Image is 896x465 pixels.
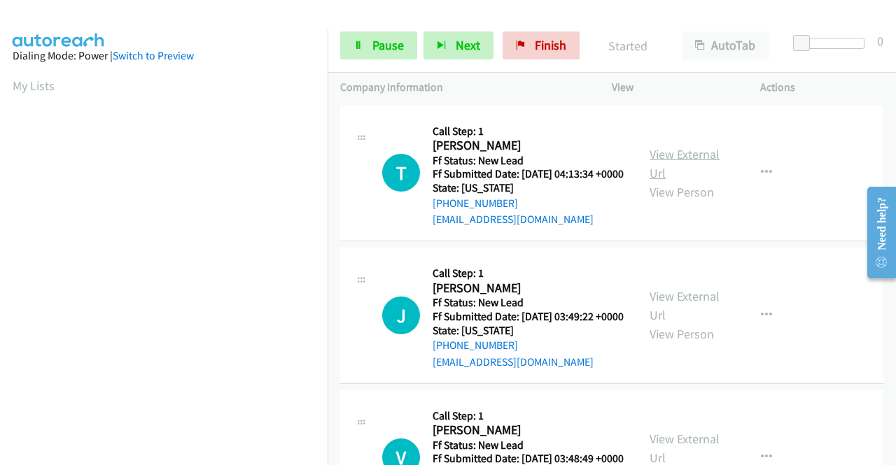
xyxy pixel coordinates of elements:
[682,31,769,59] button: AutoTab
[598,36,657,55] p: Started
[433,296,624,310] h5: Ff Status: New Lead
[433,338,518,352] a: [PHONE_NUMBER]
[340,79,587,96] p: Company Information
[372,37,404,53] span: Pause
[382,296,420,334] div: The call is yet to be attempted
[456,37,480,53] span: Next
[433,181,624,195] h5: State: [US_STATE]
[433,280,619,296] h2: [PERSON_NAME]
[423,31,493,59] button: Next
[433,355,594,369] a: [EMAIL_ADDRESS][DOMAIN_NAME]
[433,138,619,154] h2: [PERSON_NAME]
[433,196,518,210] a: [PHONE_NUMBER]
[433,167,624,181] h5: Ff Submitted Date: [DATE] 04:13:34 +0000
[433,124,624,138] h5: Call Step: 1
[113,49,194,62] a: Switch to Preview
[856,177,896,288] iframe: Resource Center
[13,78,55,94] a: My Lists
[433,213,594,226] a: [EMAIL_ADDRESS][DOMAIN_NAME]
[340,31,417,59] a: Pause
[382,154,420,192] div: The call is yet to be attempted
[650,184,714,200] a: View Person
[382,154,420,192] h1: T
[433,409,624,423] h5: Call Step: 1
[433,266,624,280] h5: Call Step: 1
[503,31,580,59] a: Finish
[760,79,883,96] p: Actions
[433,324,624,338] h5: State: [US_STATE]
[535,37,566,53] span: Finish
[13,48,315,64] div: Dialing Mode: Power |
[382,296,420,334] h1: J
[877,31,883,50] div: 0
[433,438,624,452] h5: Ff Status: New Lead
[433,422,619,438] h2: [PERSON_NAME]
[612,79,735,96] p: View
[650,146,720,181] a: View External Url
[800,38,864,49] div: Delay between calls (in seconds)
[433,154,624,168] h5: Ff Status: New Lead
[650,326,714,342] a: View Person
[650,288,720,323] a: View External Url
[433,310,624,324] h5: Ff Submitted Date: [DATE] 03:49:22 +0000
